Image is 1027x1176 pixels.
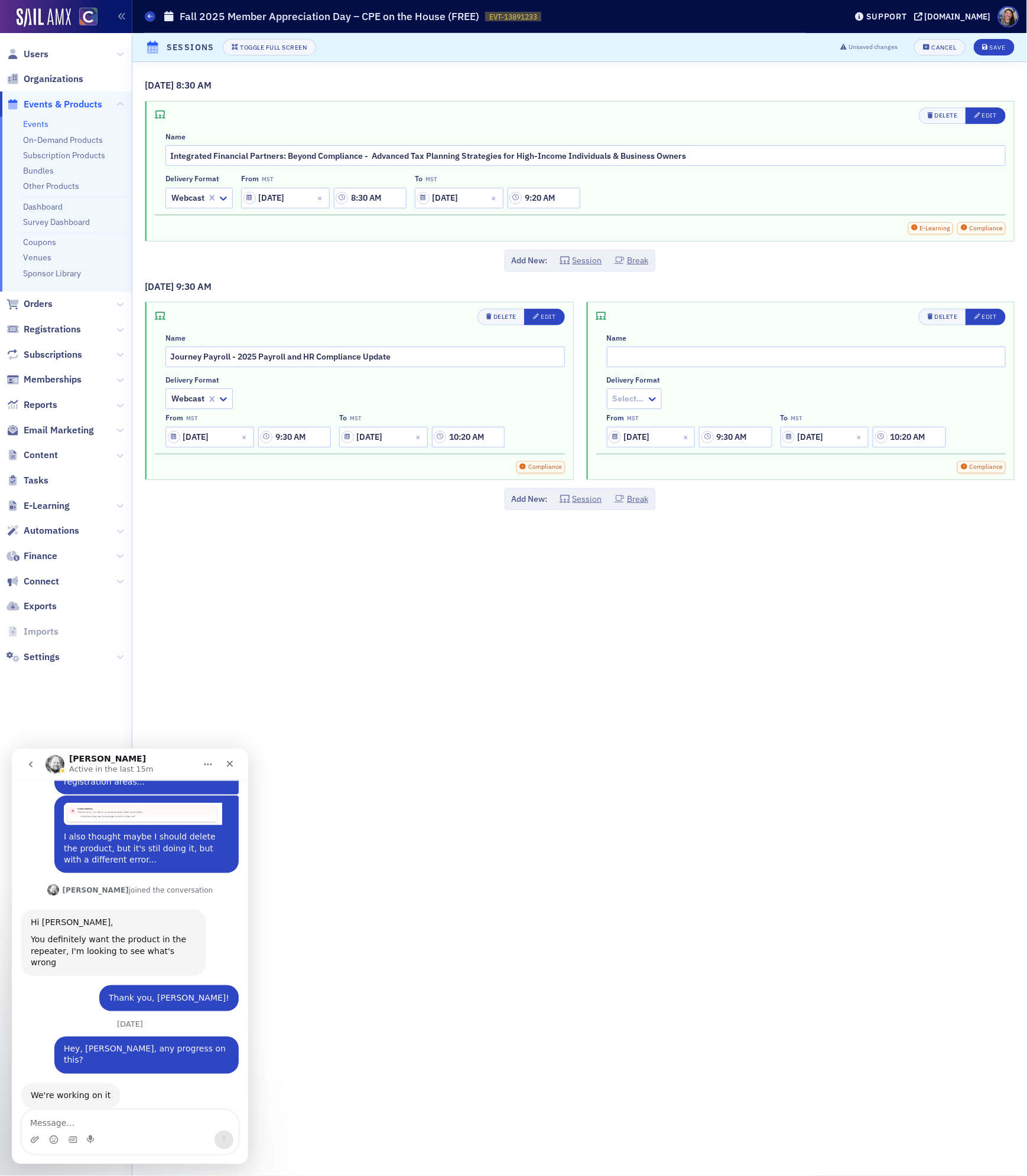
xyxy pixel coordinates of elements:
button: Close [314,188,330,208]
span: E-Learning [24,499,70,512]
div: Delivery format [607,375,661,384]
h1: Fall 2025 Member Appreciation Day – CPE on the House (FREE) [180,9,479,24]
button: Edit [966,107,1006,124]
span: Connect [24,575,59,588]
div: From [607,413,625,422]
div: Cancel [932,44,957,51]
a: Events [23,119,48,129]
span: Tasks [24,474,48,487]
div: Name [165,132,186,141]
div: Delivery format [165,174,219,183]
a: Settings [6,651,60,664]
a: Finance [6,550,57,563]
a: Coupons [23,237,56,247]
span: Automations [24,524,79,537]
button: Delete [919,107,967,124]
span: Finance [24,550,57,563]
span: Add New: [511,254,547,267]
a: Memberships [6,373,82,386]
button: Close [853,427,869,447]
button: Close [412,427,428,447]
div: Save [990,44,1006,51]
input: MM/DD/YYYY [241,188,330,208]
span: Orders [24,298,53,311]
input: MM/DD/YYYY [415,188,503,208]
span: Compliance [968,224,1003,233]
button: Session [560,254,602,267]
input: 00:00 AM [699,427,772,447]
span: 9:30 AM [176,280,212,292]
span: Compliance [527,462,562,472]
a: Sponsor Library [23,268,81,279]
button: Close [679,427,695,447]
input: 00:00 AM [432,427,505,447]
span: Profile [998,6,1019,27]
span: MST [791,415,802,422]
a: Subscriptions [6,348,82,361]
input: 00:00 AM [334,188,407,208]
button: Close [487,188,503,208]
span: Settings [24,651,60,664]
div: Edit [541,313,555,320]
span: Organizations [24,73,83,86]
input: 00:00 AM [873,427,945,447]
input: MM/DD/YYYY [165,427,254,447]
span: Unsaved changes [849,43,898,52]
a: On-Demand Products [23,135,103,145]
div: From [241,174,259,183]
a: Connect [6,575,59,588]
div: [DOMAIN_NAME] [925,11,991,22]
button: Toggle Full Screen [223,39,316,55]
div: Name [165,334,186,342]
span: Content [24,449,58,462]
a: Registrations [6,323,81,336]
a: E-Learning [6,499,70,512]
a: Organizations [6,73,83,86]
span: MST [350,415,361,422]
span: [DATE] [145,79,176,91]
a: Survey Dashboard [23,217,90,227]
div: Delete [935,313,958,320]
a: Content [6,449,58,462]
button: Save [974,39,1015,55]
input: MM/DD/YYYY [781,427,869,447]
a: Bundles [23,165,54,176]
span: Imports [24,625,58,638]
a: Venues [23,252,51,263]
h4: Sessions [167,41,214,54]
span: Registrations [24,323,81,336]
div: To [781,413,788,422]
a: Imports [6,625,58,638]
img: SailAMX [17,8,71,27]
span: Exports [24,600,57,613]
a: Events & Products [6,98,102,111]
button: Break [615,254,649,267]
input: MM/DD/YYYY [339,427,428,447]
button: Edit [966,309,1006,325]
input: 00:00 AM [258,427,331,447]
button: [DOMAIN_NAME] [914,12,995,21]
span: Email Marketing [24,424,94,437]
span: Events & Products [24,98,102,111]
input: 00:00 AM [508,188,580,208]
button: Delete [919,309,967,325]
